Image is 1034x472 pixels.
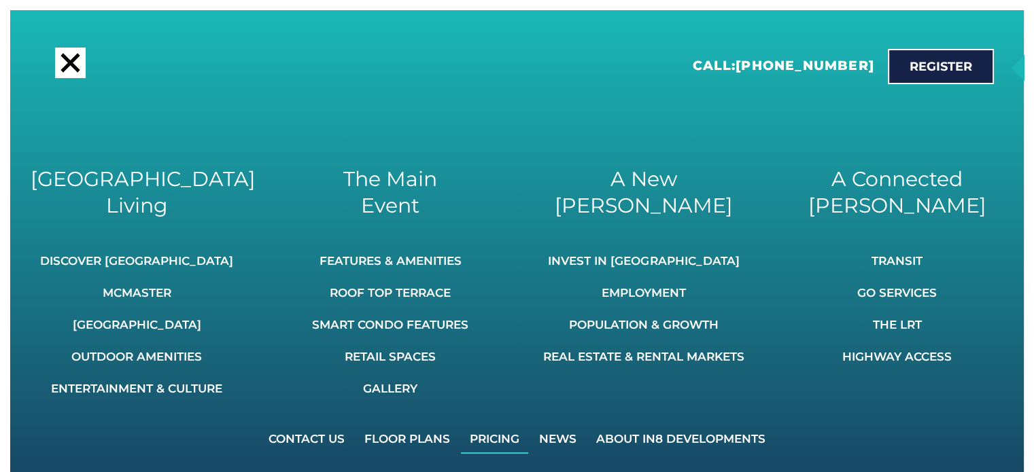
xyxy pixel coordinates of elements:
[260,424,774,454] nav: Menu
[842,310,952,340] a: The LRT
[312,246,468,403] nav: Menu
[842,342,952,371] a: Highway Access
[40,342,233,371] a: Outdoor Amenities
[284,166,497,219] h2: The Main Event
[40,310,233,340] a: [GEOGRAPHIC_DATA]
[543,310,744,340] a: Population & Growth
[587,424,774,454] a: About IN8 Developments
[842,246,952,371] nav: Menu
[543,246,744,276] a: Invest In [GEOGRAPHIC_DATA]
[842,278,952,308] a: GO Services
[736,58,874,73] a: [PHONE_NUMBER]
[312,310,468,340] a: Smart Condo Features
[260,424,354,454] a: Contact Us
[791,166,1003,219] h2: A Connected [PERSON_NAME]
[356,424,459,454] a: Floor Plans
[40,374,233,403] a: Entertainment & Culture
[40,278,233,308] a: McMaster
[461,424,528,454] a: Pricing
[31,166,243,219] h2: [GEOGRAPHIC_DATA] Living
[530,424,585,454] a: News
[543,246,744,371] nav: Menu
[543,278,744,308] a: Employment
[312,342,468,371] a: Retail Spaces
[538,166,751,219] h2: A New [PERSON_NAME]
[40,246,233,403] nav: Menu
[693,58,874,75] h2: Call:
[842,246,952,276] a: Transit
[312,246,468,276] a: Features & Amenities
[910,60,972,73] span: Register
[312,374,468,403] a: Gallery
[888,49,994,84] a: Register
[40,246,233,276] a: Discover [GEOGRAPHIC_DATA]
[543,342,744,371] a: Real Estate & Rental Markets
[312,278,468,308] a: Roof Top Terrace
